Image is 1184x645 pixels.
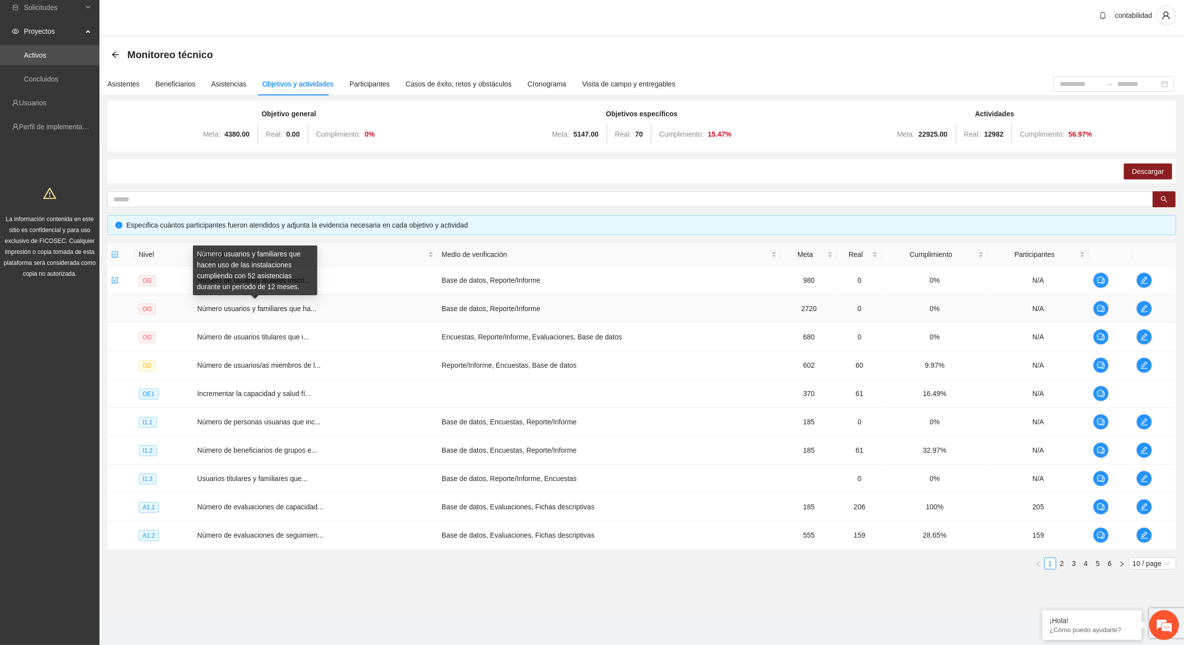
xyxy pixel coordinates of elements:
div: Visita de campo y entregables [582,79,675,89]
button: Descargar [1124,163,1172,179]
td: 32.97% [882,436,988,465]
div: Casos de éxito, retos y obstáculos [406,79,512,89]
span: swap-right [1105,80,1113,88]
td: 0% [882,323,988,351]
span: edit [1137,361,1152,369]
span: Número usuarios y familiares que ha... [197,305,317,313]
td: N/A [988,408,1089,436]
span: Meta: [203,130,220,138]
span: edit [1137,446,1152,454]
td: Base de datos, Reporte/Informe [438,266,781,295]
div: Cronograma [528,79,566,89]
div: Asistentes [107,79,140,89]
div: Número usuarios y familiares que hacen uso de las instalaciones cumpliendo con 52 asistencias dur... [193,245,317,295]
span: Número de usuarios/as miembros de l... [197,361,321,369]
strong: 12982 [984,130,1003,138]
span: eye [12,28,19,35]
button: edit [1136,499,1152,515]
td: 205 [988,493,1089,521]
span: Número de beneficiarios de grupos e... [197,446,317,454]
strong: Objetivo general [262,110,316,118]
span: edit [1137,418,1152,426]
button: bell [1095,7,1111,23]
span: edit [1137,531,1152,539]
td: 370 [781,380,837,408]
button: comment [1093,414,1109,430]
span: check-square [111,251,118,258]
span: contabilidad [1115,11,1152,19]
button: comment [1093,301,1109,317]
td: Base de datos, Reporte/Informe [438,295,781,323]
td: 0% [882,408,988,436]
strong: 70 [635,130,643,138]
span: OD [139,360,156,371]
span: I1.3 [139,474,157,484]
li: Next Page [1116,558,1128,569]
span: 10 / page [1133,558,1172,569]
td: 0% [882,266,988,295]
strong: 15.47 % [708,130,731,138]
a: 6 [1104,558,1115,569]
li: 2 [1056,558,1068,569]
td: 680 [781,323,837,351]
td: 159 [837,521,882,550]
td: N/A [988,266,1089,295]
td: 185 [781,493,837,521]
span: Número de evaluaciones de capacidad... [197,503,324,511]
td: N/A [988,323,1089,351]
td: 61 [837,380,882,408]
span: Meta: [552,130,569,138]
span: Cumplimiento [886,249,976,260]
div: Page Size [1129,558,1176,569]
th: Indicador [193,243,438,266]
span: Proyectos [24,21,83,41]
button: right [1116,558,1128,569]
span: Cumplimiento: [659,130,704,138]
span: Número de usuarios titulares que i... [197,333,309,341]
th: Cumplimiento [882,243,988,266]
button: left [1032,558,1044,569]
strong: Objetivos específicos [606,110,678,118]
strong: 4380.00 [224,130,250,138]
span: Participantes [992,249,1078,260]
a: Concluidos [24,75,58,83]
button: edit [1136,527,1152,543]
button: edit [1136,301,1152,317]
strong: 56.97 % [1069,130,1093,138]
span: Monitoreo técnico [127,47,213,63]
span: Incrementar la capacidad y salud fí... [197,390,311,398]
span: Usuarios titulares y familiares que... [197,475,308,483]
td: N/A [988,351,1089,380]
span: Estamos en línea. [58,133,137,233]
span: user [1157,11,1176,20]
span: edit [1137,305,1152,313]
span: left [1035,561,1041,567]
div: Beneficiarios [156,79,195,89]
a: 4 [1081,558,1092,569]
div: Objetivos y actividades [263,79,334,89]
p: ¿Cómo puedo ayudarte? [1050,626,1134,634]
td: 0% [882,295,988,323]
span: La información contenida en este sitio es confidencial y para uso exclusivo de FICOSEC. Cualquier... [4,216,96,277]
td: 602 [781,351,837,380]
td: N/A [988,465,1089,493]
button: comment [1093,386,1109,402]
td: N/A [988,436,1089,465]
td: Base de datos, Encuestas, Reporte/Informe [438,408,781,436]
span: Real: [266,130,282,138]
td: Reporte/Informe, Encuestas, Base de datos [438,351,781,380]
td: 61 [837,436,882,465]
td: 9.97% [882,351,988,380]
strong: Actividades [975,110,1014,118]
span: Número de evaluaciones de seguimien... [197,531,324,539]
button: edit [1136,357,1152,373]
a: 2 [1057,558,1068,569]
td: 0% [882,465,988,493]
td: 2720 [781,295,837,323]
button: edit [1136,329,1152,345]
strong: 5147.00 [573,130,599,138]
span: Real: [964,130,981,138]
td: Base de datos, Evaluaciones, Fichas descriptivas [438,521,781,550]
li: Previous Page [1032,558,1044,569]
button: search [1153,191,1176,207]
